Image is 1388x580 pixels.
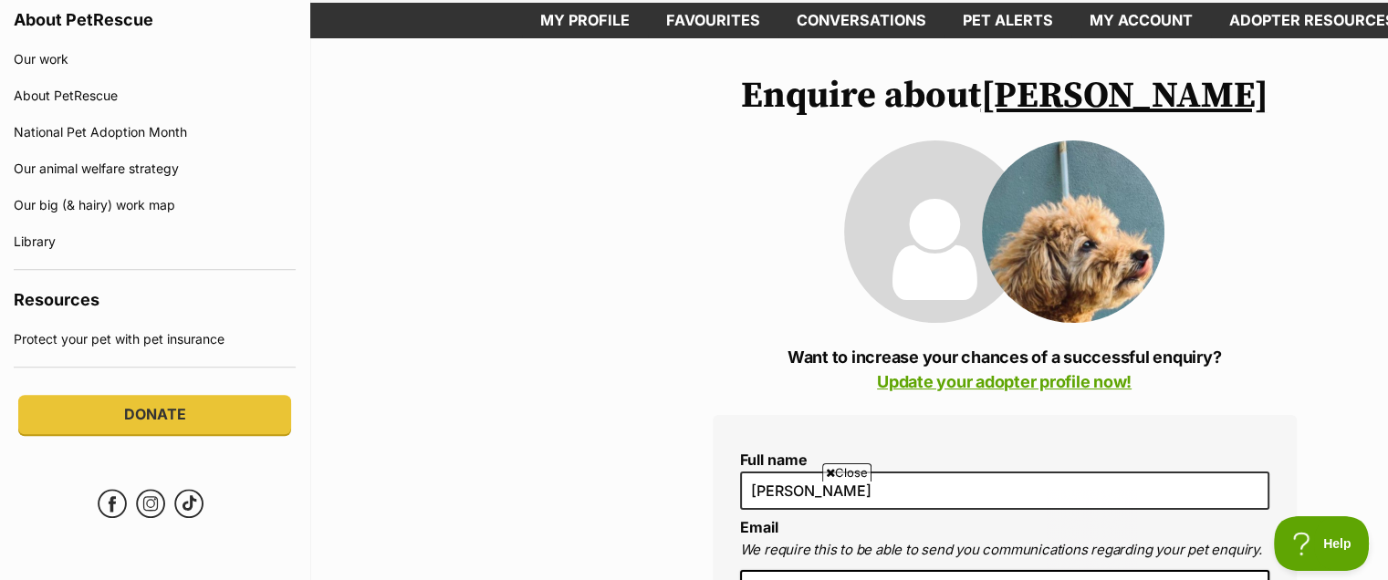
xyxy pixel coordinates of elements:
a: Facebook [98,489,127,518]
iframe: Help Scout Beacon - Open [1274,516,1370,571]
a: National Pet Adoption Month [14,114,296,150]
input: E.g. Jimmy Chew [740,471,1269,510]
span: Close [822,463,871,482]
a: Our work [14,41,296,78]
a: My profile [522,3,648,38]
label: Full name [740,451,1269,468]
a: Update your adopter profile now! [877,372,1132,391]
a: Donate [18,395,291,433]
iframe: Advertisement [252,489,1137,571]
img: Jerry Russellton [982,140,1164,323]
a: conversations [778,3,944,38]
a: Protect your pet with pet insurance [14,321,296,357]
a: About PetRescue [14,78,296,114]
a: Pet alerts [944,3,1071,38]
a: Instagram [136,489,165,518]
a: My account [1071,3,1211,38]
a: Our animal welfare strategy [14,150,296,187]
a: TikTok [174,489,204,518]
a: Library [14,223,296,260]
a: Favourites [648,3,778,38]
h1: Enquire about [713,75,1297,117]
a: Our big (& hairy) work map [14,187,296,223]
p: Want to increase your chances of a successful enquiry? [713,345,1297,394]
a: [PERSON_NAME] [981,73,1268,119]
h4: Resources [14,270,296,321]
